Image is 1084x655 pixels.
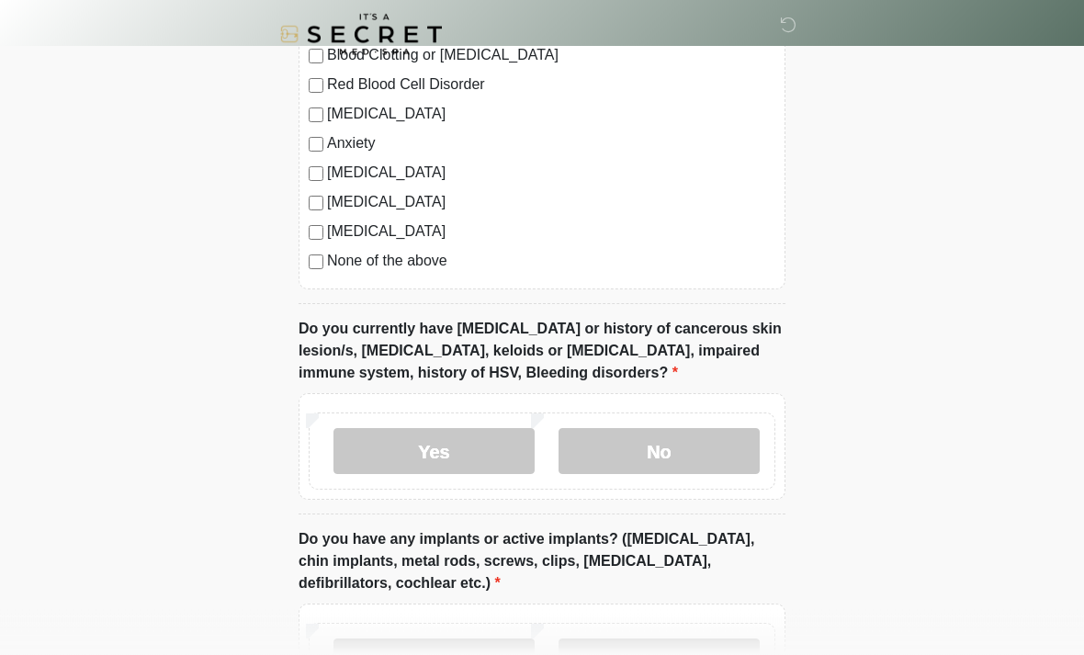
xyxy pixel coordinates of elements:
[309,167,323,182] input: [MEDICAL_DATA]
[309,108,323,123] input: [MEDICAL_DATA]
[333,429,535,475] label: Yes
[327,192,775,214] label: [MEDICAL_DATA]
[327,163,775,185] label: [MEDICAL_DATA]
[309,226,323,241] input: [MEDICAL_DATA]
[327,104,775,126] label: [MEDICAL_DATA]
[327,133,775,155] label: Anxiety
[309,197,323,211] input: [MEDICAL_DATA]
[299,319,785,385] label: Do you currently have [MEDICAL_DATA] or history of cancerous skin lesion/s, [MEDICAL_DATA], keloi...
[327,74,775,96] label: Red Blood Cell Disorder
[309,255,323,270] input: None of the above
[299,529,785,595] label: Do you have any implants or active implants? ([MEDICAL_DATA], chin implants, metal rods, screws, ...
[327,221,775,243] label: [MEDICAL_DATA]
[559,429,760,475] label: No
[280,14,442,55] img: It's A Secret Med Spa Logo
[327,251,775,273] label: None of the above
[309,79,323,94] input: Red Blood Cell Disorder
[309,138,323,152] input: Anxiety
